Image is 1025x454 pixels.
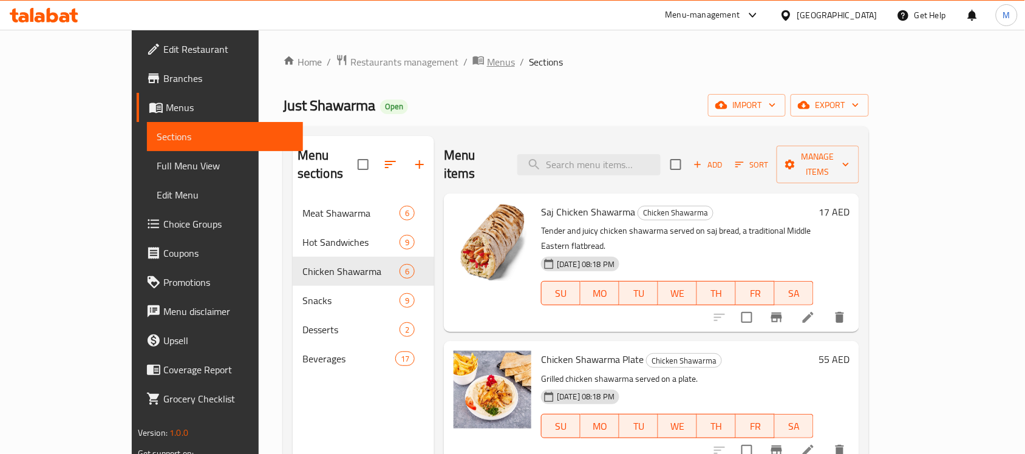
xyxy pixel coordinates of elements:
a: Sections [147,122,303,151]
span: WE [663,285,692,302]
button: SA [775,414,814,438]
a: Menus [472,54,515,70]
button: Add [689,155,727,174]
button: FR [736,281,775,305]
div: Beverages17 [293,344,434,373]
div: Snacks9 [293,286,434,315]
span: M [1003,8,1010,22]
span: Chicken Shawarma [647,354,721,368]
button: TU [619,414,658,438]
span: 9 [400,237,414,248]
div: items [395,351,415,366]
span: MO [585,418,615,435]
span: WE [663,418,692,435]
span: Full Menu View [157,158,293,173]
span: Sort [735,158,769,172]
a: Upsell [137,326,303,355]
li: / [463,55,468,69]
span: MO [585,285,615,302]
h6: 55 AED [819,351,850,368]
span: Restaurants management [350,55,458,69]
li: / [520,55,524,69]
button: WE [658,281,697,305]
div: Chicken Shawarma [638,206,713,220]
span: SU [547,418,576,435]
div: Open [380,100,408,114]
span: [DATE] 08:18 PM [552,391,619,402]
button: Branch-specific-item [762,303,791,332]
span: 6 [400,266,414,277]
a: Menu disclaimer [137,297,303,326]
span: Desserts [302,322,400,337]
span: Sort items [727,155,777,174]
span: Just Shawarma [283,92,375,119]
button: MO [581,281,619,305]
div: items [400,264,415,279]
nav: Menu sections [293,194,434,378]
a: Edit Menu [147,180,303,209]
button: SA [775,281,814,305]
span: Edit Menu [157,188,293,202]
button: MO [581,414,619,438]
button: delete [825,303,854,332]
a: Promotions [137,268,303,297]
span: 6 [400,208,414,219]
span: Hot Sandwiches [302,235,400,249]
span: Chicken Shawarma Plate [541,350,644,368]
span: export [800,98,859,113]
span: 1.0.0 [169,425,188,441]
button: TH [697,414,736,438]
button: FR [736,414,775,438]
h6: 17 AED [819,203,850,220]
h2: Menu sections [298,146,358,183]
span: Saj Chicken Shawarma [541,203,635,221]
a: Branches [137,64,303,93]
span: SU [547,285,576,302]
span: Branches [163,71,293,86]
button: TU [619,281,658,305]
a: Coupons [137,239,303,268]
span: Snacks [302,293,400,308]
img: Chicken Shawarma Plate [454,351,531,429]
a: Full Menu View [147,151,303,180]
a: Grocery Checklist [137,384,303,413]
button: TH [697,281,736,305]
span: Chicken Shawarma [302,264,400,279]
span: Beverages [302,351,395,366]
div: Menu-management [666,8,740,22]
span: TU [624,418,653,435]
span: Sections [157,129,293,144]
button: Add section [405,150,434,179]
span: [DATE] 08:18 PM [552,259,619,270]
div: Chicken Shawarma6 [293,257,434,286]
span: SA [780,418,809,435]
li: / [327,55,331,69]
span: Edit Restaurant [163,42,293,56]
span: 9 [400,295,414,307]
button: export [791,94,869,117]
span: SA [780,285,809,302]
span: Meat Shawarma [302,206,400,220]
span: Manage items [786,149,850,180]
span: Sort sections [376,150,405,179]
div: Hot Sandwiches9 [293,228,434,257]
input: search [517,154,661,175]
span: Version: [138,425,168,441]
span: TH [702,285,731,302]
button: SU [541,414,581,438]
span: Select section [663,152,689,177]
div: items [400,235,415,249]
span: TH [702,418,731,435]
div: Desserts2 [293,315,434,344]
span: TU [624,285,653,302]
div: items [400,293,415,308]
span: Menu disclaimer [163,304,293,319]
div: items [400,206,415,220]
p: Tender and juicy chicken shawarma served on saj bread, a traditional Middle Eastern flatbread. [541,223,814,254]
a: Coverage Report [137,355,303,384]
span: FR [741,285,770,302]
span: Select to update [734,305,760,330]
